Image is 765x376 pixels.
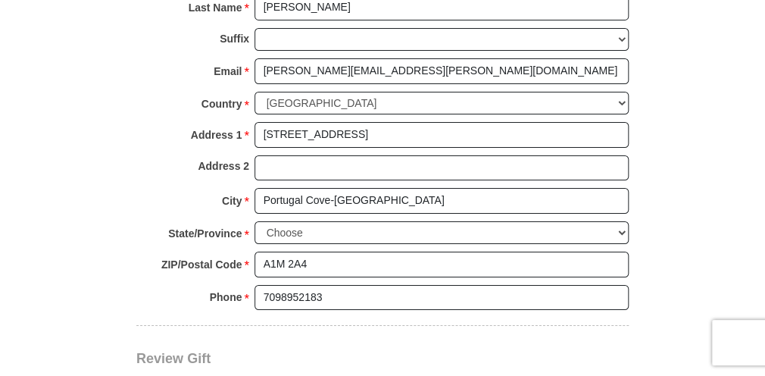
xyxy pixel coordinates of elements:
strong: Phone [210,287,242,308]
strong: Address 2 [198,155,249,177]
strong: ZIP/Postal Code [161,254,242,275]
strong: Address 1 [191,124,242,146]
strong: State/Province [168,223,242,244]
span: Review Gift [136,351,211,366]
strong: Country [201,93,242,114]
strong: Suffix [220,28,249,49]
strong: Email [214,61,242,82]
strong: City [222,190,242,211]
